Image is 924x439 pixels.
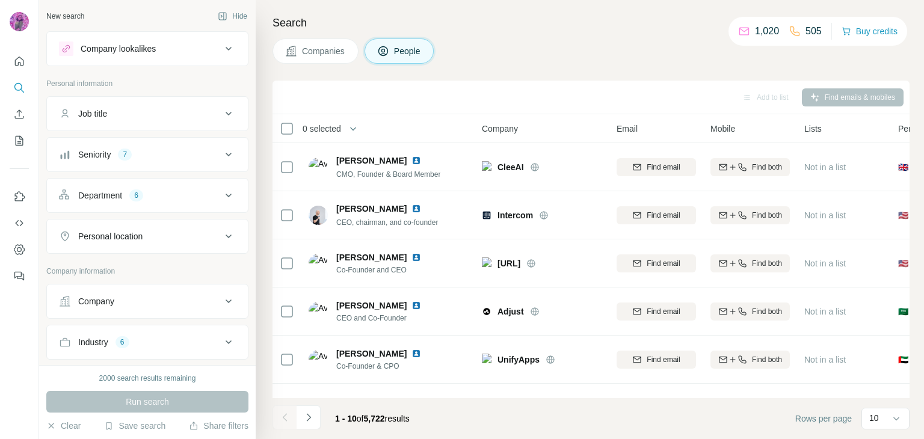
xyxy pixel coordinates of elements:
span: Find email [647,306,680,317]
span: 🇺🇸 [898,209,908,221]
span: Find both [752,306,782,317]
button: Job title [47,99,248,128]
span: Not in a list [804,210,846,220]
img: Logo of CleeAI [482,161,491,173]
button: Personal location [47,222,248,251]
span: [PERSON_NAME] [336,299,407,312]
span: 1 - 10 [335,414,357,423]
span: of [357,414,364,423]
button: Feedback [10,265,29,287]
span: Not in a list [804,162,846,172]
span: UnifyApps [497,354,540,366]
p: 10 [869,412,879,424]
img: LinkedIn logo [411,156,421,165]
p: 505 [805,24,822,38]
span: 🇬🇧 [898,161,908,173]
button: Buy credits [842,23,898,40]
span: 5,722 [364,414,385,423]
span: Find both [752,258,782,269]
button: Seniority7 [47,140,248,169]
span: Find both [752,162,782,173]
button: Find both [710,254,790,272]
span: [PERSON_NAME] [PERSON_NAME] [336,397,480,407]
button: Use Surfe API [10,212,29,234]
p: Company information [46,266,248,277]
span: CEO and Co-Founder [336,313,426,324]
button: Department6 [47,181,248,210]
div: New search [46,11,84,22]
button: Navigate to next page [297,405,321,429]
img: LinkedIn logo [411,301,421,310]
p: 1,020 [755,24,779,38]
img: Avatar [309,158,328,177]
img: LinkedIn logo [454,397,464,407]
button: Enrich CSV [10,103,29,125]
span: 🇺🇸 [898,257,908,269]
span: Not in a list [804,355,846,364]
button: Search [10,77,29,99]
div: 2000 search results remaining [99,373,196,384]
img: LinkedIn logo [411,349,421,358]
span: Email [617,123,638,135]
button: Hide [209,7,256,25]
span: Co-Founder and CEO [336,265,426,275]
img: Avatar [309,254,328,273]
button: Dashboard [10,239,29,260]
button: My lists [10,130,29,152]
span: Find email [647,354,680,365]
span: CleeAI [497,161,524,173]
h4: Search [273,14,910,31]
button: Find email [617,351,696,369]
button: Find email [617,254,696,272]
div: 7 [118,149,132,160]
div: Industry [78,336,108,348]
span: Company [482,123,518,135]
img: Logo of Adjust [482,307,491,316]
img: Avatar [10,12,29,31]
span: Find both [752,354,782,365]
button: Quick start [10,51,29,72]
span: 🇦🇪 [898,354,908,366]
span: [PERSON_NAME] [336,203,407,215]
img: Avatar [309,350,328,369]
div: Company lookalikes [81,43,156,55]
span: Companies [302,45,346,57]
span: 🇸🇦 [898,305,908,318]
button: Find both [710,351,790,369]
img: LinkedIn logo [411,204,421,213]
span: Find email [647,210,680,221]
img: LinkedIn logo [411,253,421,262]
button: Clear [46,420,81,432]
div: 6 [115,337,129,348]
img: Logo of UnifyApps [482,354,491,366]
img: Logo of dicer.ai [482,257,491,269]
button: Share filters [189,420,248,432]
img: Logo of Intercom [482,210,491,220]
button: Find email [617,206,696,224]
img: Avatar [309,206,328,225]
span: Intercom [497,209,533,221]
span: [URL] [497,257,520,269]
button: Use Surfe on LinkedIn [10,186,29,207]
img: Avatar [309,398,328,417]
button: Find email [617,302,696,321]
span: Find both [752,210,782,221]
div: Personal location [78,230,143,242]
button: Find both [710,302,790,321]
button: Find email [617,158,696,176]
span: Rows per page [795,413,852,425]
span: results [335,414,410,423]
span: Not in a list [804,259,846,268]
div: Department [78,189,122,201]
span: People [394,45,422,57]
p: Personal information [46,78,248,89]
span: [PERSON_NAME] [336,155,407,167]
button: Find both [710,158,790,176]
span: Find email [647,162,680,173]
button: Find both [710,206,790,224]
span: Find email [647,258,680,269]
div: Seniority [78,149,111,161]
button: Company lookalikes [47,34,248,63]
div: Company [78,295,114,307]
span: Lists [804,123,822,135]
